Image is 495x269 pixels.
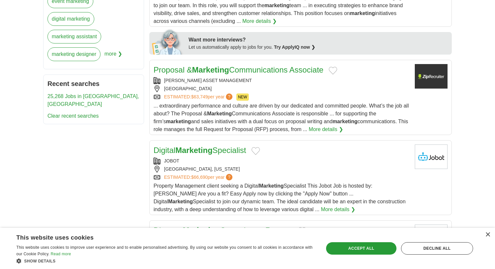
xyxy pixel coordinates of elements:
span: Property Management client seeking a Digital Specialist This Jobot Job is hosted by: [PERSON_NAME... [154,183,406,212]
a: marketing designer [47,47,101,61]
span: NEW [236,93,249,101]
a: Proposal &MarketingCommunications Associate [154,65,323,74]
div: Let us automatically apply to jobs for you. [189,44,448,51]
a: ESTIMATED:$63,749per year? [164,93,234,101]
div: This website uses cookies [16,232,298,242]
img: Jobot logo [415,144,448,169]
div: Decline all [401,242,473,255]
a: More details ❯ [242,17,277,25]
strong: Marketing [207,111,232,116]
button: Add to favorite jobs [298,227,306,235]
a: Director,MarketingOperations - Remote [154,226,293,235]
div: [GEOGRAPHIC_DATA] [154,85,410,92]
strong: marketing [350,10,375,16]
button: Add to favorite jobs [251,147,260,155]
a: More details ❯ [321,206,355,213]
img: Company logo [415,64,448,89]
a: digital marketing [47,12,94,26]
strong: Marketing [192,65,229,74]
button: Add to favorite jobs [329,67,337,75]
div: [PERSON_NAME] ASSET MANAGEMENT [154,77,410,84]
span: This website uses cookies to improve user experience and to enable personalised advertising. By u... [16,245,313,256]
strong: Marketing [183,226,220,235]
div: Accept all [326,242,396,255]
span: more ❯ [104,47,122,65]
a: DigitalMarketingSpecialist [154,146,246,155]
a: Clear recent searches [47,113,99,119]
div: Close [485,232,490,237]
img: Company logo [415,225,448,249]
a: Read more, opens a new window [51,252,71,256]
div: Want more interviews? [189,36,448,44]
div: Show details [16,258,315,264]
span: ... extraordinary performance and culture are driven by our dedicated and committed people. What’... [154,103,409,132]
a: 25,268 Jobs in [GEOGRAPHIC_DATA], [GEOGRAPHIC_DATA] [47,93,139,107]
span: $66,690 [191,175,208,180]
div: [GEOGRAPHIC_DATA], [US_STATE] [154,166,410,173]
strong: Marketing [259,183,284,189]
strong: marketing [333,119,357,124]
a: Try ApplyIQ now ❯ [274,44,315,50]
strong: Marketing [175,146,212,155]
span: $63,749 [191,94,208,99]
strong: marketing [265,3,289,8]
a: ESTIMATED:$66,690per year? [164,174,234,181]
strong: Marketing [168,199,193,204]
img: apply-iq-scientist.png [152,28,184,55]
span: ? [226,174,232,180]
span: ? [226,93,232,100]
a: More details ❯ [309,126,343,133]
h2: Recent searches [47,79,140,89]
a: marketing assistant [47,30,101,43]
a: JOBOT [164,158,179,163]
span: Show details [24,259,56,263]
strong: marketing [166,119,191,124]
